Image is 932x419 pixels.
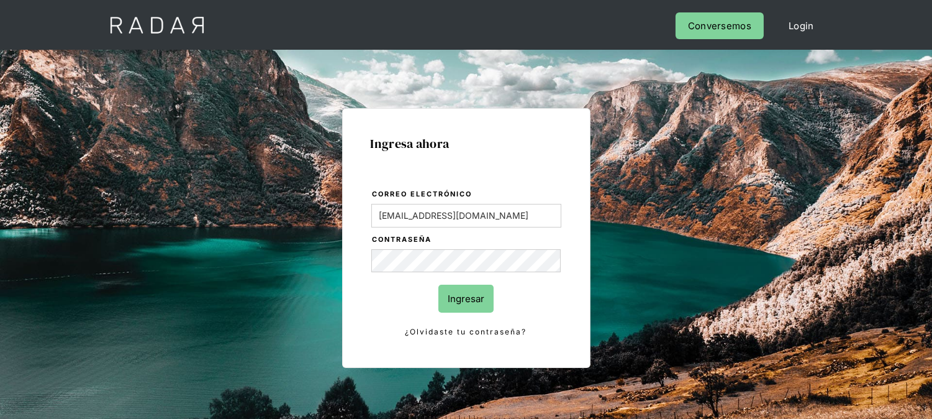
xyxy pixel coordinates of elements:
[371,325,561,339] a: ¿Olvidaste tu contraseña?
[438,285,494,313] input: Ingresar
[373,188,561,201] label: Correo electrónico
[371,188,562,339] form: Login Form
[371,204,561,228] input: bruce@wayne.com
[776,12,826,39] a: Login
[371,137,562,150] h1: Ingresa ahora
[676,12,764,39] a: Conversemos
[373,234,561,246] label: Contraseña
